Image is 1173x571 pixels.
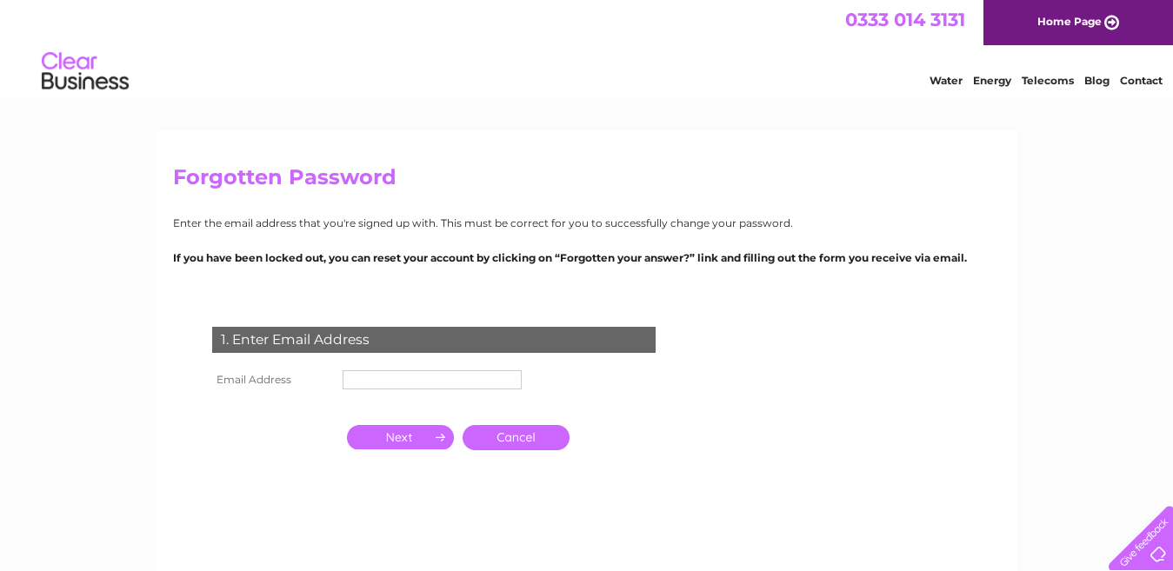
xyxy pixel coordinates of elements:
a: Contact [1120,74,1163,87]
p: If you have been locked out, you can reset your account by clicking on “Forgotten your answer?” l... [173,249,1001,266]
a: Cancel [463,425,570,450]
a: Water [930,74,963,87]
div: Clear Business is a trading name of Verastar Limited (registered in [GEOGRAPHIC_DATA] No. 3667643... [177,10,998,84]
a: Telecoms [1022,74,1074,87]
a: Energy [973,74,1011,87]
th: Email Address [208,366,338,394]
img: logo.png [41,45,130,98]
p: Enter the email address that you're signed up with. This must be correct for you to successfully ... [173,215,1001,231]
a: Blog [1084,74,1110,87]
div: 1. Enter Email Address [212,327,656,353]
a: 0333 014 3131 [845,9,965,30]
h2: Forgotten Password [173,165,1001,198]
